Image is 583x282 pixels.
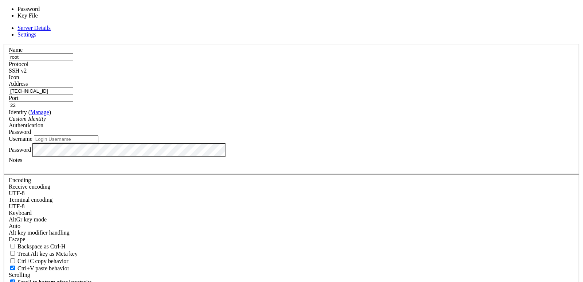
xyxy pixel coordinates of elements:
[10,258,15,263] input: Ctrl+C copy behavior
[17,6,78,12] li: Password
[9,190,574,197] div: UTF-8
[9,129,31,135] span: Password
[9,216,47,223] label: Set the expected encoding for data received from the host. If the encodings do not match, visual ...
[9,223,574,229] div: Auto
[9,157,22,163] label: Notes
[17,12,78,19] li: Key File
[9,109,51,115] label: Identity
[9,243,66,250] label: If true, the backspace should send BS ('\x08', aka ^H). Otherwise the backspace key should send '...
[9,236,574,243] div: Escape
[9,95,19,101] label: Port
[9,67,574,74] div: SSH v2
[9,210,32,216] label: Keyboard
[10,244,15,248] input: Backspace as Ctrl-H
[17,25,51,31] a: Server Details
[9,116,574,122] div: Custom Identity
[17,265,69,271] span: Ctrl+V paste behavior
[30,109,49,115] a: Manage
[10,251,15,256] input: Treat Alt key as Meta key
[9,67,27,74] span: SSH v2
[9,229,70,236] label: Controls how the Alt key is handled. Escape: Send an ESC prefix. 8-Bit: Add 128 to the typed char...
[9,61,28,67] label: Protocol
[9,190,25,196] span: UTF-8
[9,53,73,61] input: Server Name
[17,258,69,264] span: Ctrl+C copy behavior
[9,129,574,135] div: Password
[9,122,43,128] label: Authentication
[9,223,20,229] span: Auto
[9,101,73,109] input: Port Number
[9,47,23,53] label: Name
[28,109,51,115] span: ( )
[9,116,46,122] i: Custom Identity
[9,236,25,242] span: Escape
[9,203,574,210] div: UTF-8
[17,251,78,257] span: Treat Alt key as Meta key
[17,31,36,38] a: Settings
[9,251,78,257] label: Whether the Alt key acts as a Meta key or as a distinct Alt key.
[9,87,73,95] input: Host Name or IP
[9,136,32,142] label: Username
[34,135,98,143] input: Login Username
[9,81,28,87] label: Address
[9,146,31,152] label: Password
[10,266,15,270] input: Ctrl+V paste behavior
[17,243,66,250] span: Backspace as Ctrl-H
[9,272,30,278] label: Scrolling
[9,203,25,209] span: UTF-8
[9,197,52,203] label: The default terminal encoding. ISO-2022 enables character map translations (like graphics maps). ...
[9,184,50,190] label: Set the expected encoding for data received from the host. If the encodings do not match, visual ...
[9,74,19,80] label: Icon
[9,258,69,264] label: Ctrl-C copies if true, send ^C to host if false. Ctrl-Shift-C sends ^C to host if true, copies if...
[9,177,31,183] label: Encoding
[9,265,69,271] label: Ctrl+V pastes if true, sends ^V to host if false. Ctrl+Shift+V sends ^V to host if true, pastes i...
